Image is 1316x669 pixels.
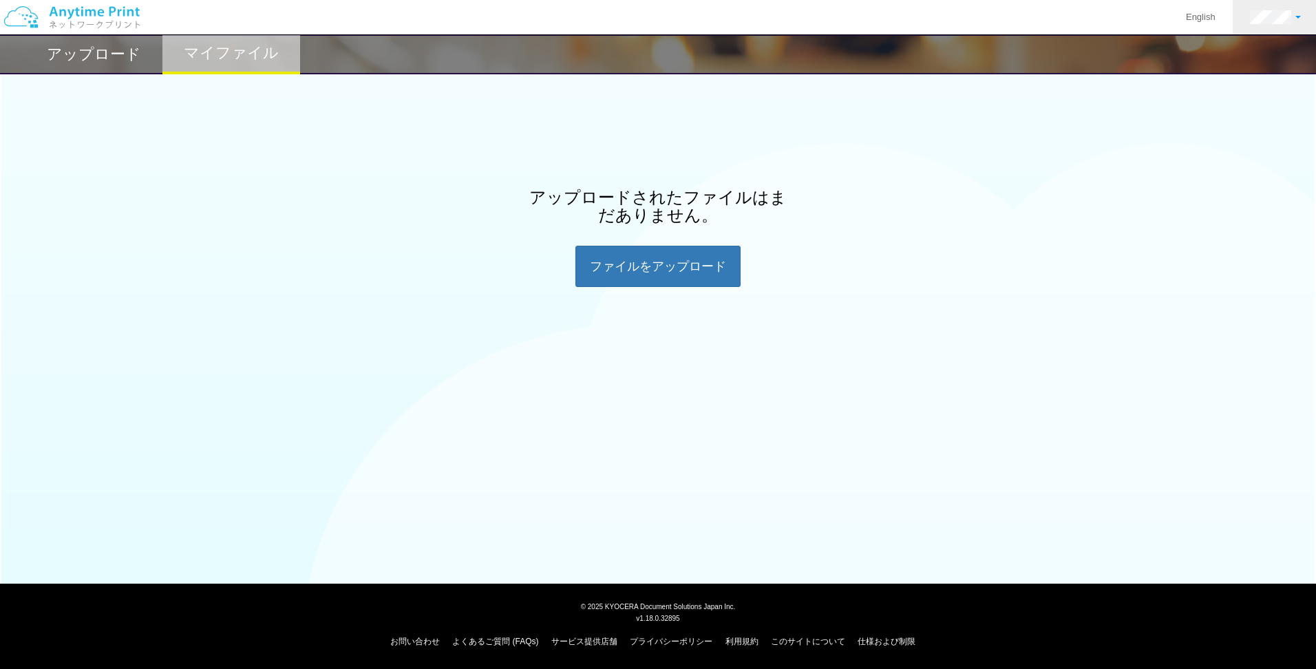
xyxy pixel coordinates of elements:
h2: アップロード [47,46,141,63]
a: 仕様および制限 [858,637,915,646]
span: v1.18.0.32895 [636,614,679,622]
a: 利用規約 [725,637,758,646]
a: プライバシーポリシー [630,637,712,646]
h2: アップロードされたファイルはまだありません。 [527,189,789,225]
h2: マイファイル [184,45,279,61]
div: ファイルを​​アップロード [575,246,741,287]
a: このサイトについて [771,637,845,646]
a: お問い合わせ [390,637,440,646]
a: よくあるご質問 (FAQs) [452,637,538,646]
a: サービス提供店舗 [551,637,617,646]
span: © 2025 KYOCERA Document Solutions Japan Inc. [581,602,736,610]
